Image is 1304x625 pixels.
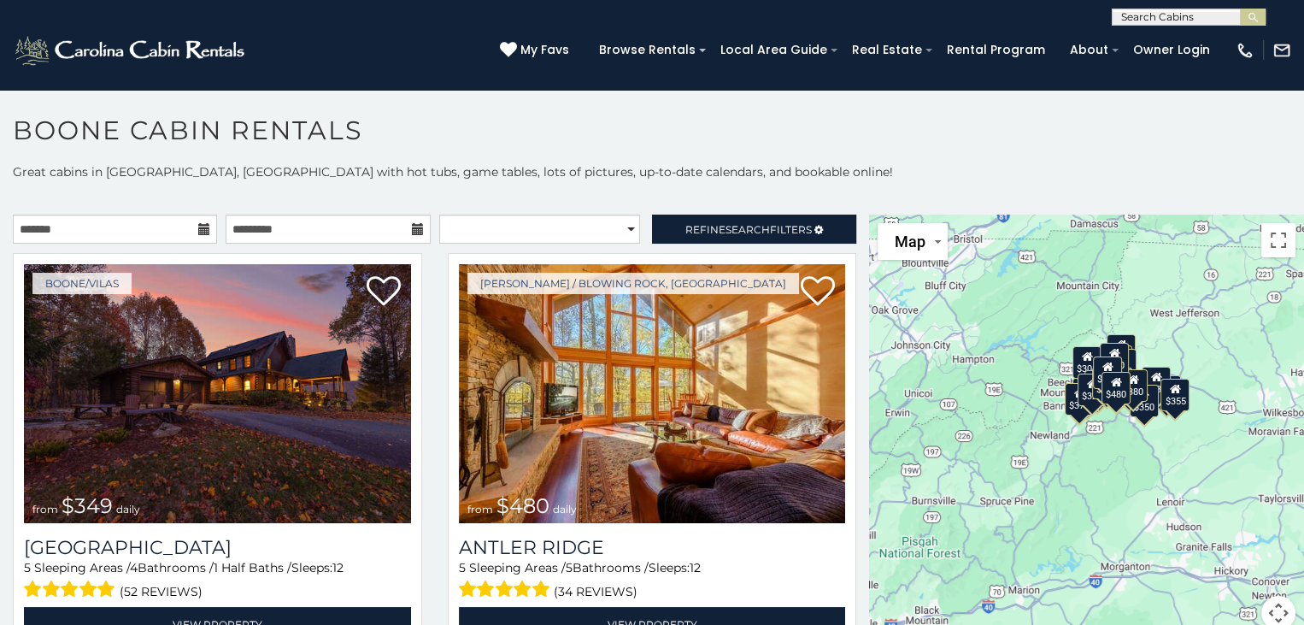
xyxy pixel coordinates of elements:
[712,37,836,63] a: Local Area Guide
[1078,374,1107,406] div: $325
[120,581,203,603] span: (52 reviews)
[214,560,291,575] span: 1 Half Baths /
[801,274,835,310] a: Add to favorites
[1236,41,1254,60] img: phone-regular-white.png
[1142,367,1171,399] div: $930
[878,223,948,260] button: Change map style
[725,223,770,236] span: Search
[24,264,411,523] a: Diamond Creek Lodge from $349 daily
[32,273,132,294] a: Boone/Vilas
[24,559,411,603] div: Sleeping Areas / Bathrooms / Sleeps:
[1261,223,1295,257] button: Toggle fullscreen view
[116,503,140,516] span: daily
[24,536,411,559] h3: Diamond Creek Lodge
[24,536,411,559] a: [GEOGRAPHIC_DATA]
[32,503,58,516] span: from
[938,37,1054,63] a: Rental Program
[1072,346,1101,379] div: $305
[1272,41,1291,60] img: mail-regular-white.png
[1093,357,1122,389] div: $210
[1129,385,1158,417] div: $350
[13,33,250,68] img: White-1-2.png
[520,41,569,59] span: My Favs
[467,503,493,516] span: from
[553,503,577,516] span: daily
[62,493,113,518] span: $349
[566,560,573,575] span: 5
[367,274,401,310] a: Add to favorites
[467,273,799,294] a: [PERSON_NAME] / Blowing Rock, [GEOGRAPHIC_DATA]
[1101,372,1131,404] div: $480
[1125,37,1219,63] a: Owner Login
[1065,383,1094,416] div: $375
[1107,334,1136,367] div: $525
[1107,349,1137,381] div: $250
[500,41,573,60] a: My Favs
[1100,343,1129,375] div: $320
[130,560,138,575] span: 4
[554,581,637,603] span: (34 reviews)
[332,560,344,575] span: 12
[24,264,411,523] img: Diamond Creek Lodge
[1061,37,1117,63] a: About
[1160,379,1189,411] div: $355
[459,264,846,523] img: Antler Ridge
[459,559,846,603] div: Sleeping Areas / Bathrooms / Sleeps:
[843,37,931,63] a: Real Estate
[652,215,856,244] a: RefineSearchFilters
[459,560,466,575] span: 5
[459,264,846,523] a: Antler Ridge from $480 daily
[895,233,925,251] span: Map
[1092,367,1121,399] div: $225
[24,560,31,575] span: 5
[1119,369,1148,402] div: $380
[690,560,701,575] span: 12
[685,223,812,236] span: Refine Filters
[590,37,704,63] a: Browse Rentals
[459,536,846,559] a: Antler Ridge
[496,493,549,518] span: $480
